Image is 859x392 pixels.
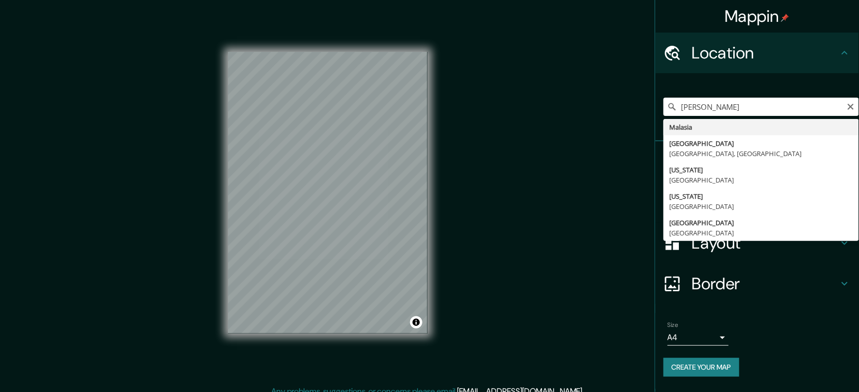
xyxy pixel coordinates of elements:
button: Toggle attribution [410,316,422,328]
label: Size [668,321,678,329]
h4: Location [692,43,839,63]
div: A4 [668,329,729,346]
div: [US_STATE] [670,165,853,175]
div: Border [655,263,859,304]
button: Create your map [664,358,739,377]
input: Pick your city or area [664,98,859,116]
div: [GEOGRAPHIC_DATA], [GEOGRAPHIC_DATA] [670,148,853,159]
h4: Layout [692,233,839,253]
img: pin-icon.png [781,14,789,22]
div: Layout [655,223,859,263]
div: Malasia [670,122,853,132]
div: [GEOGRAPHIC_DATA] [670,218,853,228]
div: [GEOGRAPHIC_DATA] [670,201,853,212]
div: [US_STATE] [670,191,853,201]
div: [GEOGRAPHIC_DATA] [670,175,853,185]
h4: Mappin [725,6,790,26]
canvas: Map [228,52,427,334]
div: Location [655,33,859,73]
div: [GEOGRAPHIC_DATA] [670,228,853,238]
div: Pins [655,141,859,182]
h4: Border [692,274,839,294]
div: [GEOGRAPHIC_DATA] [670,138,853,148]
button: Clear [847,101,855,111]
div: Style [655,182,859,223]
